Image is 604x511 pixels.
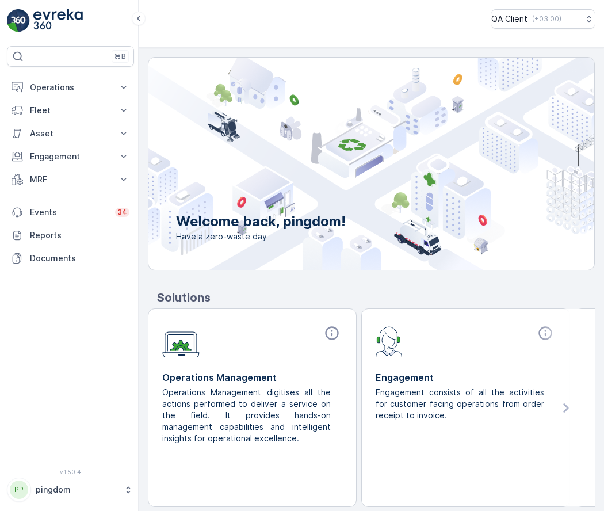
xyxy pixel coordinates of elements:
a: Events34 [7,201,134,224]
p: Welcome back, pingdom! [176,212,346,231]
p: Events [30,207,108,218]
img: logo_light-DOdMpM7g.png [33,9,83,32]
p: Reports [30,230,129,241]
div: PP [10,481,28,499]
p: Engagement [30,151,111,162]
button: Operations [7,76,134,99]
p: Fleet [30,105,111,116]
img: module-icon [162,325,200,358]
img: module-icon [376,325,403,357]
span: v 1.50.4 [7,468,134,475]
p: ⌘B [114,52,126,61]
button: PPpingdom [7,478,134,502]
p: Operations Management [162,371,342,384]
span: Have a zero-waste day [176,231,346,242]
p: MRF [30,174,111,185]
button: QA Client(+03:00) [491,9,595,29]
p: 34 [117,208,127,217]
p: Operations [30,82,111,93]
button: Fleet [7,99,134,122]
p: Operations Management digitises all the actions performed to deliver a service on the field. It p... [162,387,333,444]
p: Asset [30,128,111,139]
a: Documents [7,247,134,270]
img: logo [7,9,30,32]
a: Reports [7,224,134,247]
p: QA Client [491,13,527,25]
button: Engagement [7,145,134,168]
p: ( +03:00 ) [532,14,561,24]
img: city illustration [97,58,594,270]
p: Engagement consists of all the activities for customer facing operations from order receipt to in... [376,387,546,421]
p: pingdom [36,484,118,495]
p: Engagement [376,371,556,384]
p: Documents [30,253,129,264]
p: Solutions [157,289,595,306]
button: Asset [7,122,134,145]
button: MRF [7,168,134,191]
